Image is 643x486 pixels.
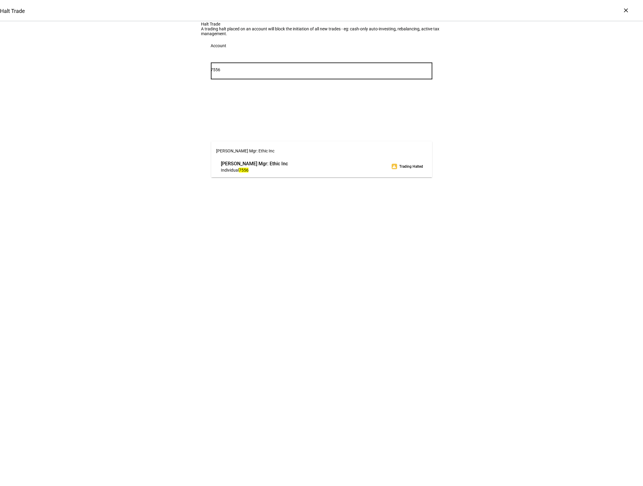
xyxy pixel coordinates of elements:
[221,160,288,167] span: [PERSON_NAME] Mgr: Ethic Inc
[621,5,631,15] div: ×
[211,67,432,72] input: Number
[239,168,249,173] mark: 7556
[390,163,427,170] div: Trading Halted
[221,168,239,173] span: Individual
[216,148,274,153] span: [PERSON_NAME] Mgr: Ethic Inc
[392,164,397,169] mat-icon: warning
[201,26,442,36] div: A trading halt placed on an account will block the initiation of all new trades - eg: cash-only a...
[201,22,442,26] div: Halt Trade
[219,159,289,174] div: Kathleen Sheedy Mgr: Ethic Inc
[211,43,227,48] div: Account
